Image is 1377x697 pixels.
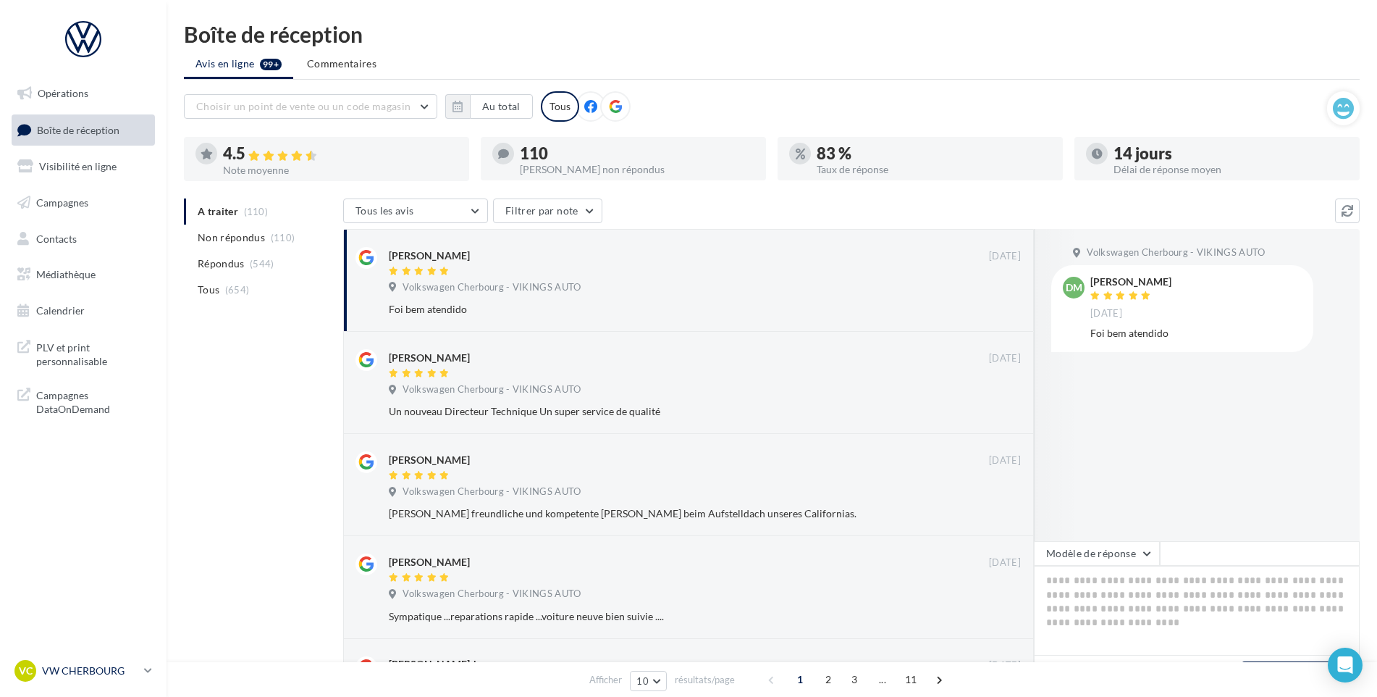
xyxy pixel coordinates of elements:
[36,385,149,417] span: Campagnes DataOnDemand
[9,259,158,290] a: Médiathèque
[817,164,1051,175] div: Taux de réponse
[817,668,840,691] span: 2
[1113,146,1348,162] div: 14 jours
[9,188,158,218] a: Campagnes
[198,283,219,297] span: Tous
[9,114,158,146] a: Boîte de réception
[389,506,927,521] div: [PERSON_NAME] freundliche und kompetente [PERSON_NAME] beim Aufstelldach unseres Californias.
[389,657,495,672] div: [PERSON_NAME]-horn
[788,668,812,691] span: 1
[817,146,1051,162] div: 83 %
[36,268,96,280] span: Médiathèque
[38,87,88,99] span: Opérations
[636,675,649,687] span: 10
[36,196,88,209] span: Campagnes
[250,258,274,270] span: (544)
[470,94,533,119] button: Au total
[1066,280,1082,295] span: DM
[1087,246,1265,259] span: Volkswagen Cherbourg - VIKINGS AUTO
[9,380,158,422] a: Campagnes DataOnDemand
[389,609,927,624] div: Sympatique ...reparations rapide ...voiture neuve bien suivie ....
[9,332,158,375] a: PLV et print personnalisable
[1034,541,1160,566] button: Modèle de réponse
[225,284,250,296] span: (654)
[389,404,927,419] div: Un nouveau Directeur Technique Un super service de qualité
[307,57,376,70] span: Commentaires
[198,230,265,245] span: Non répondus
[403,281,581,294] span: Volkswagen Cherbourg - VIKINGS AUTO
[1090,277,1171,287] div: [PERSON_NAME]
[389,249,470,263] div: [PERSON_NAME]
[389,453,470,467] div: [PERSON_NAME]
[445,94,533,119] button: Au total
[223,165,458,175] div: Note moyenne
[1328,648,1363,683] div: Open Intercom Messenger
[196,100,410,112] span: Choisir un point de vente ou un code magasin
[9,296,158,326] a: Calendrier
[843,668,866,691] span: 3
[403,485,581,498] span: Volkswagen Cherbourg - VIKINGS AUTO
[184,23,1360,45] div: Boîte de réception
[989,659,1021,672] span: [DATE]
[39,160,117,172] span: Visibilité en ligne
[389,302,927,317] div: Foi bem atendido
[871,668,894,691] span: ...
[198,256,245,271] span: Répondus
[36,338,149,369] span: PLV et print personnalisable
[675,673,735,687] span: résultats/page
[1113,164,1348,175] div: Délai de réponse moyen
[36,304,85,317] span: Calendrier
[989,454,1021,467] span: [DATE]
[520,146,754,162] div: 110
[1090,307,1122,320] span: [DATE]
[223,146,458,162] div: 4.5
[36,232,77,244] span: Contacts
[1090,326,1302,341] div: Foi bem atendido
[9,78,158,109] a: Opérations
[493,199,602,223] button: Filtrer par note
[989,556,1021,569] span: [DATE]
[389,351,470,365] div: [PERSON_NAME]
[899,668,923,691] span: 11
[403,383,581,396] span: Volkswagen Cherbourg - VIKINGS AUTO
[37,123,119,135] span: Boîte de réception
[9,151,158,182] a: Visibilité en ligne
[355,204,414,217] span: Tous les avis
[184,94,437,119] button: Choisir un point de vente ou un code magasin
[989,250,1021,263] span: [DATE]
[989,352,1021,365] span: [DATE]
[389,555,470,569] div: [PERSON_NAME]
[271,232,295,243] span: (110)
[12,657,155,685] a: VC VW CHERBOURG
[520,164,754,175] div: [PERSON_NAME] non répondus
[630,671,667,691] button: 10
[541,91,579,122] div: Tous
[403,588,581,601] span: Volkswagen Cherbourg - VIKINGS AUTO
[343,199,488,223] button: Tous les avis
[42,664,138,678] p: VW CHERBOURG
[19,664,33,678] span: VC
[589,673,622,687] span: Afficher
[9,224,158,254] a: Contacts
